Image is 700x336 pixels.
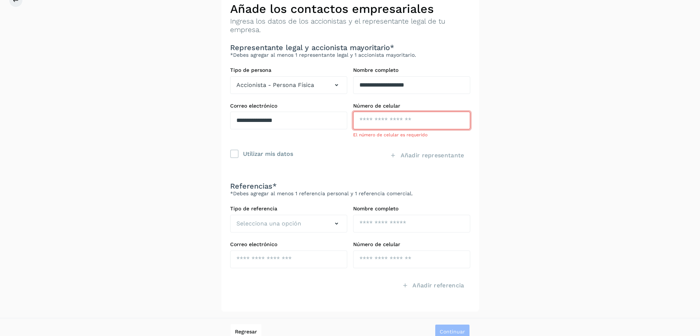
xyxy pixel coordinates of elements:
span: Añadir referencia [412,281,464,290]
span: Accionista - Persona Física [236,81,314,90]
div: Utilizar mis datos [243,148,293,158]
label: Nombre completo [353,67,470,73]
h3: Representante legal y accionista mayoritario* [230,43,470,52]
h2: Añade los contactos empresariales [230,2,470,16]
p: *Debes agregar al menos 1 referencia personal y 1 referencia comercial. [230,190,470,197]
label: Tipo de persona [230,67,347,73]
label: Nombre completo [353,206,470,212]
button: Añadir referencia [396,277,470,294]
label: Correo electrónico [230,241,347,248]
h3: Referencias* [230,182,470,190]
p: *Debes agregar al menos 1 representante legal y 1 accionista mayoritario. [230,52,470,58]
span: Selecciona una opción [236,219,301,228]
span: Añadir representante [401,151,464,160]
span: Continuar [440,329,465,334]
p: Ingresa los datos de los accionistas y el representante legal de tu empresa. [230,17,470,34]
button: Añadir representante [384,147,470,164]
label: Número de celular [353,241,470,248]
label: Correo electrónico [230,103,347,109]
label: Número de celular [353,103,470,109]
span: Regresar [235,329,257,334]
label: Tipo de referencia [230,206,347,212]
span: El número de celular es requerido [353,132,428,137]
